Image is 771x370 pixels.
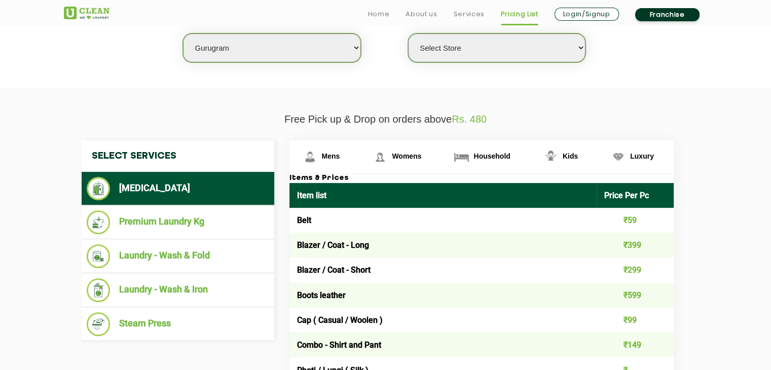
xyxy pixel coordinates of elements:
a: Login/Signup [555,8,619,21]
a: Services [453,8,484,20]
img: Mens [301,148,319,166]
img: Steam Press [87,312,111,336]
a: Pricing List [501,8,538,20]
td: Blazer / Coat - Long [289,233,597,257]
img: Laundry - Wash & Fold [87,244,111,268]
a: About us [406,8,437,20]
td: Combo - Shirt and Pant [289,332,597,357]
span: Womens [392,152,421,160]
li: Premium Laundry Kg [87,210,269,234]
li: [MEDICAL_DATA] [87,177,269,200]
span: Mens [322,152,340,160]
img: Laundry - Wash & Iron [87,278,111,302]
li: Steam Press [87,312,269,336]
img: Household [453,148,470,166]
span: Rs. 480 [452,114,487,125]
td: Boots leather [289,283,597,308]
p: Free Pick up & Drop on orders above [64,114,708,125]
a: Franchise [635,8,700,21]
img: Dry Cleaning [87,177,111,200]
th: Item list [289,183,597,208]
img: UClean Laundry and Dry Cleaning [64,7,109,19]
th: Price Per Pc [597,183,674,208]
img: Kids [542,148,560,166]
li: Laundry - Wash & Fold [87,244,269,268]
td: ₹399 [597,233,674,257]
img: Premium Laundry Kg [87,210,111,234]
td: ₹59 [597,208,674,233]
span: Household [473,152,510,160]
h4: Select Services [82,140,274,172]
td: ₹149 [597,332,674,357]
td: ₹299 [597,257,674,282]
img: Luxury [609,148,627,166]
td: ₹99 [597,308,674,332]
td: ₹599 [597,283,674,308]
a: Home [368,8,390,20]
td: Cap ( Casual / Woolen ) [289,308,597,332]
img: Womens [371,148,389,166]
span: Luxury [630,152,654,160]
td: Blazer / Coat - Short [289,257,597,282]
li: Laundry - Wash & Iron [87,278,269,302]
td: Belt [289,208,597,233]
h3: Items & Prices [289,174,674,183]
span: Kids [563,152,578,160]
